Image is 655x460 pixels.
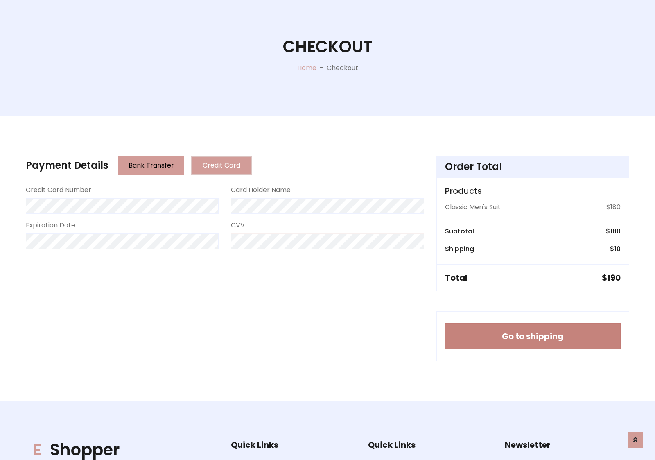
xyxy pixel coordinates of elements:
[445,227,474,235] h6: Subtotal
[26,185,91,195] label: Credit Card Number
[297,63,316,73] a: Home
[614,244,621,254] span: 10
[607,272,621,283] span: 190
[602,273,621,283] h5: $
[316,63,327,73] p: -
[445,273,468,283] h5: Total
[327,63,358,73] p: Checkout
[610,227,621,236] span: 180
[445,161,621,173] h4: Order Total
[445,323,621,349] button: Go to shipping
[231,440,355,450] h5: Quick Links
[606,227,621,235] h6: $
[26,160,108,172] h4: Payment Details
[606,202,621,212] p: $180
[118,156,184,175] button: Bank Transfer
[445,245,474,253] h6: Shipping
[368,440,492,450] h5: Quick Links
[231,185,291,195] label: Card Holder Name
[445,202,501,212] p: Classic Men's Suit
[445,186,621,196] h5: Products
[505,440,629,450] h5: Newsletter
[26,440,205,460] a: EShopper
[231,220,245,230] label: CVV
[26,220,75,230] label: Expiration Date
[191,156,252,175] button: Credit Card
[26,440,205,460] h1: Shopper
[283,37,372,57] h1: Checkout
[610,245,621,253] h6: $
